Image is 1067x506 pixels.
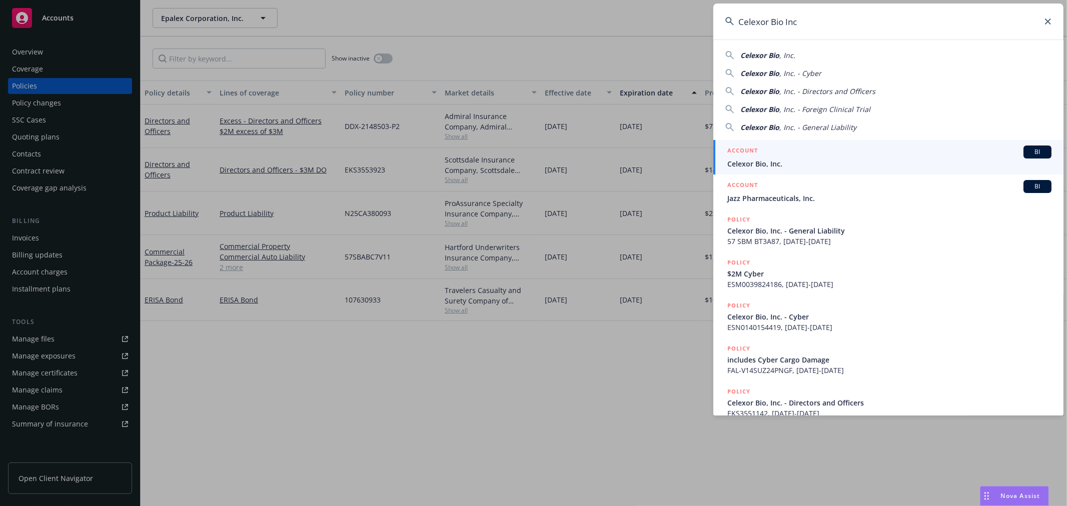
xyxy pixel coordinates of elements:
[727,408,1051,418] span: EKS3551142, [DATE]-[DATE]
[779,122,856,132] span: , Inc. - General Liability
[727,268,1051,279] span: $2M Cyber
[779,68,821,78] span: , Inc. - Cyber
[727,193,1051,203] span: Jazz Pharmaceuticals, Inc.
[727,145,758,157] h5: ACCOUNT
[713,174,1063,209] a: ACCOUNTBIJazz Pharmaceuticals, Inc.
[727,225,1051,236] span: Celexor Bio, Inc. - General Liability
[727,180,758,192] h5: ACCOUNT
[740,104,779,114] span: Celexor Bio
[727,354,1051,365] span: includes Cyber Cargo Damage
[713,209,1063,252] a: POLICYCelexor Bio, Inc. - General Liability57 SBM BT3A87, [DATE]-[DATE]
[1027,182,1047,191] span: BI
[727,311,1051,322] span: Celexor Bio, Inc. - Cyber
[713,338,1063,381] a: POLICYincludes Cyber Cargo DamageFAL-V14SUZ24PNGF, [DATE]-[DATE]
[740,68,779,78] span: Celexor Bio
[1027,147,1047,156] span: BI
[727,279,1051,289] span: ESM0039824186, [DATE]-[DATE]
[727,397,1051,408] span: Celexor Bio, Inc. - Directors and Officers
[779,50,795,60] span: , Inc.
[713,140,1063,174] a: ACCOUNTBICelexor Bio, Inc.
[727,158,1051,169] span: Celexor Bio, Inc.
[740,86,779,96] span: Celexor Bio
[740,50,779,60] span: Celexor Bio
[727,365,1051,375] span: FAL-V14SUZ24PNGF, [DATE]-[DATE]
[980,486,993,505] div: Drag to move
[740,122,779,132] span: Celexor Bio
[727,322,1051,332] span: ESN0140154419, [DATE]-[DATE]
[727,257,750,267] h5: POLICY
[713,381,1063,424] a: POLICYCelexor Bio, Inc. - Directors and OfficersEKS3551142, [DATE]-[DATE]
[727,236,1051,246] span: 57 SBM BT3A87, [DATE]-[DATE]
[713,252,1063,295] a: POLICY$2M CyberESM0039824186, [DATE]-[DATE]
[713,3,1063,39] input: Search...
[980,486,1049,506] button: Nova Assist
[727,343,750,353] h5: POLICY
[779,104,870,114] span: , Inc. - Foreign Clinical Trial
[1001,491,1040,500] span: Nova Assist
[779,86,875,96] span: , Inc. - Directors and Officers
[727,300,750,310] h5: POLICY
[713,295,1063,338] a: POLICYCelexor Bio, Inc. - CyberESN0140154419, [DATE]-[DATE]
[727,214,750,224] h5: POLICY
[727,386,750,396] h5: POLICY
